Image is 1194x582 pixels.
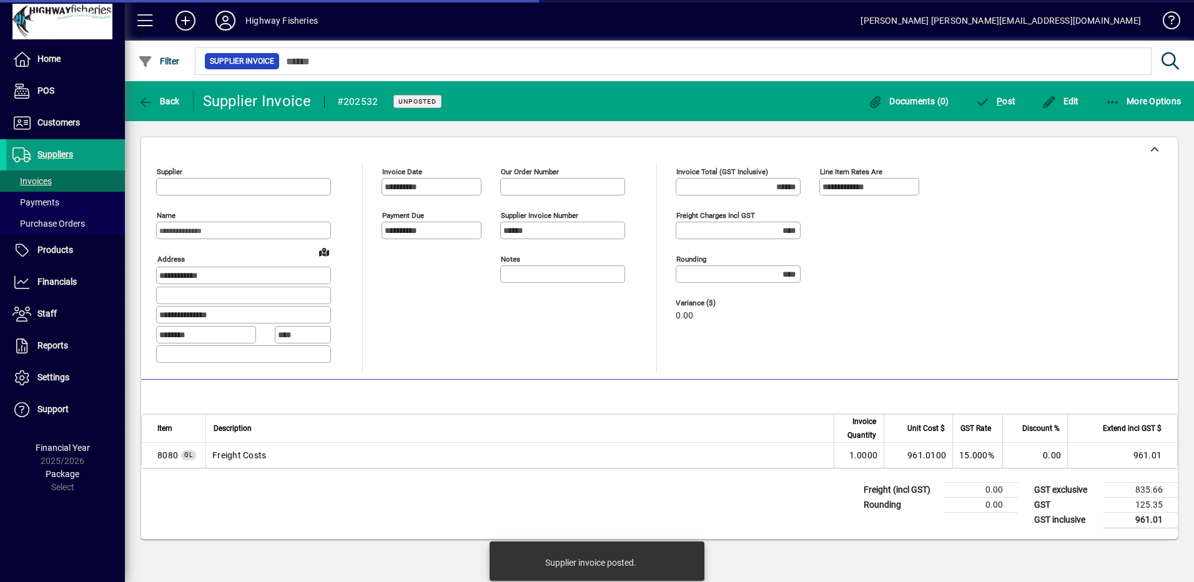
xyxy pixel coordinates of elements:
[1002,443,1067,468] td: 0.00
[214,422,252,435] span: Description
[1028,482,1103,497] td: GST exclusive
[37,54,61,64] span: Home
[1153,2,1178,43] a: Knowledge Base
[676,255,706,264] mat-label: Rounding
[135,90,183,112] button: Back
[314,242,334,262] a: View on map
[37,277,77,287] span: Financials
[952,443,1002,468] td: 15.000%
[1105,96,1182,106] span: More Options
[37,372,69,382] span: Settings
[37,404,69,414] span: Support
[184,451,193,458] span: GL
[1103,512,1178,528] td: 961.01
[6,330,125,362] a: Reports
[6,267,125,298] a: Financials
[865,90,952,112] button: Documents (0)
[6,170,125,192] a: Invoices
[37,340,68,350] span: Reports
[820,167,882,176] mat-label: Line item rates are
[165,9,205,32] button: Add
[157,422,172,435] span: Item
[842,415,876,442] span: Invoice Quantity
[501,211,578,220] mat-label: Supplier invoice number
[36,443,90,453] span: Financial Year
[676,211,755,220] mat-label: Freight charges incl GST
[6,235,125,266] a: Products
[157,167,182,176] mat-label: Supplier
[6,192,125,213] a: Payments
[1039,90,1082,112] button: Edit
[943,497,1018,512] td: 0.00
[125,90,194,112] app-page-header-button: Back
[834,443,884,468] td: 1.0000
[210,55,274,67] span: Supplier Invoice
[884,443,952,468] td: 961.0100
[382,211,424,220] mat-label: Payment due
[245,11,318,31] div: Highway Fisheries
[975,96,1016,106] span: ost
[6,44,125,75] a: Home
[997,96,1002,106] span: P
[857,497,943,512] td: Rounding
[1028,512,1103,528] td: GST inclusive
[1042,96,1079,106] span: Edit
[501,167,559,176] mat-label: Our order number
[907,422,945,435] span: Unit Cost $
[1067,443,1177,468] td: 961.01
[6,213,125,234] a: Purchase Orders
[676,311,693,321] span: 0.00
[37,308,57,318] span: Staff
[37,245,73,255] span: Products
[135,50,183,72] button: Filter
[37,149,73,159] span: Suppliers
[6,298,125,330] a: Staff
[205,443,834,468] td: Freight Costs
[138,56,180,66] span: Filter
[1103,482,1178,497] td: 835.66
[943,482,1018,497] td: 0.00
[157,449,178,461] span: Freight Costs
[960,422,991,435] span: GST Rate
[205,9,245,32] button: Profile
[12,197,59,207] span: Payments
[203,91,312,111] div: Supplier Invoice
[868,96,949,106] span: Documents (0)
[857,482,943,497] td: Freight (incl GST)
[37,117,80,127] span: Customers
[972,90,1019,112] button: Post
[6,76,125,107] a: POS
[676,299,751,307] span: Variance ($)
[1102,90,1185,112] button: More Options
[37,86,54,96] span: POS
[861,11,1141,31] div: [PERSON_NAME] [PERSON_NAME][EMAIL_ADDRESS][DOMAIN_NAME]
[12,219,85,229] span: Purchase Orders
[6,107,125,139] a: Customers
[676,167,768,176] mat-label: Invoice Total (GST inclusive)
[1103,497,1178,512] td: 125.35
[6,394,125,425] a: Support
[1022,422,1060,435] span: Discount %
[46,469,79,479] span: Package
[6,362,125,393] a: Settings
[1028,497,1103,512] td: GST
[501,255,520,264] mat-label: Notes
[138,96,180,106] span: Back
[12,176,52,186] span: Invoices
[157,211,175,220] mat-label: Name
[1103,422,1162,435] span: Extend incl GST $
[382,167,422,176] mat-label: Invoice date
[545,556,636,569] div: Supplier invoice posted.
[398,97,437,106] span: Unposted
[337,92,378,112] div: #202532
